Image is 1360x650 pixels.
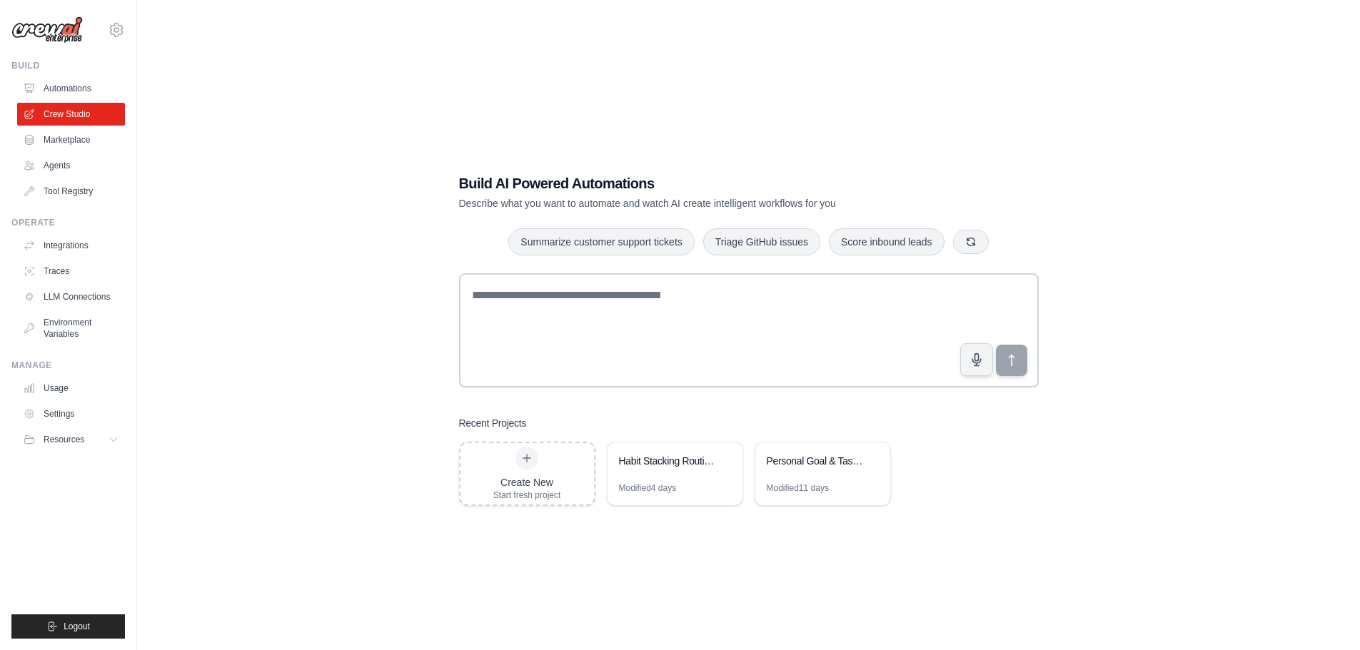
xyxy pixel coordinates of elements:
[44,434,84,445] span: Resources
[459,196,939,210] p: Describe what you want to automate and watch AI create intelligent workflows for you
[459,416,527,430] h3: Recent Projects
[17,402,125,425] a: Settings
[960,343,993,376] button: Click to speak your automation idea
[17,103,125,126] a: Crew Studio
[17,180,125,203] a: Tool Registry
[17,260,125,283] a: Traces
[767,454,865,468] div: Personal Goal & Task Management System
[11,614,125,639] button: Logout
[619,454,717,468] div: Habit Stacking Routine Optimizer
[829,228,945,255] button: Score inbound leads
[619,482,677,494] div: Modified 4 days
[17,154,125,177] a: Agents
[493,475,561,489] div: Create New
[17,234,125,257] a: Integrations
[11,360,125,371] div: Manage
[508,228,694,255] button: Summarize customer support tickets
[17,128,125,151] a: Marketplace
[64,621,90,632] span: Logout
[11,16,83,44] img: Logo
[703,228,820,255] button: Triage GitHub issues
[767,482,829,494] div: Modified 11 days
[17,285,125,308] a: LLM Connections
[11,60,125,71] div: Build
[17,428,125,451] button: Resources
[17,377,125,400] a: Usage
[953,230,989,254] button: Get new suggestions
[17,77,125,100] a: Automations
[493,489,561,501] div: Start fresh project
[11,217,125,228] div: Operate
[17,311,125,345] a: Environment Variables
[459,173,939,193] h1: Build AI Powered Automations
